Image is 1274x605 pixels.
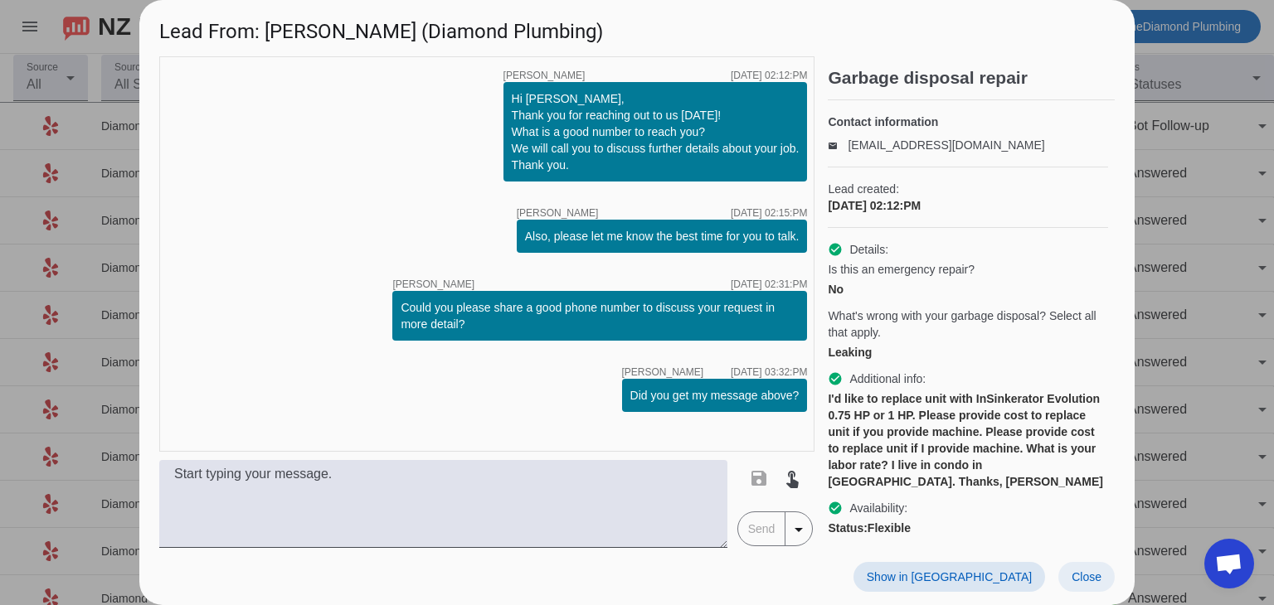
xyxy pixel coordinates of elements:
span: [PERSON_NAME] [517,208,599,218]
mat-icon: email [828,141,848,149]
div: Hi [PERSON_NAME], Thank you for reaching out to us [DATE]! What is a good number to reach you? We... [512,90,800,173]
div: Also, please let me know the best time for you to talk.​ [525,228,800,244]
div: [DATE] 03:32:PM [731,367,807,377]
div: [DATE] 02:15:PM [731,208,807,218]
span: [PERSON_NAME] [622,367,704,377]
div: Open chat [1204,539,1254,588]
a: [EMAIL_ADDRESS][DOMAIN_NAME] [848,138,1044,152]
button: Close [1058,562,1115,592]
h2: Garbage disposal repair [828,70,1115,86]
div: Could you please share a good phone number to discuss your request in more detail?​ [401,299,799,332]
div: [DATE] 02:12:PM [828,197,1108,214]
span: Show in [GEOGRAPHIC_DATA] [867,570,1032,583]
span: Close [1072,570,1101,583]
div: I'd like to replace unit with InSinkerator Evolution 0.75 HP or 1 HP. Please provide cost to repl... [828,390,1108,490]
div: [DATE] 02:31:PM [731,279,807,289]
mat-icon: arrow_drop_down [789,520,809,540]
mat-icon: check_circle [828,371,843,386]
mat-icon: touch_app [782,468,802,488]
span: Details: [849,241,888,258]
mat-icon: check_circle [828,242,843,257]
div: Did you get my message above?​ [630,387,800,404]
span: Is this an emergency repair? [828,261,975,278]
div: [DATE] 02:12:PM [731,70,807,80]
button: Show in [GEOGRAPHIC_DATA] [853,562,1045,592]
span: [PERSON_NAME] [392,279,474,289]
mat-icon: check_circle [828,501,843,515]
div: Leaking [828,344,1108,361]
span: Availability: [849,500,907,516]
div: Flexible [828,520,1108,536]
span: Lead created: [828,181,1108,197]
span: What's wrong with your garbage disposal? Select all that apply. [828,307,1108,341]
strong: Status: [828,521,867,535]
div: No [828,281,1108,298]
h4: Contact information [828,114,1108,130]
span: Additional info: [849,370,926,387]
span: [PERSON_NAME] [503,70,586,80]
